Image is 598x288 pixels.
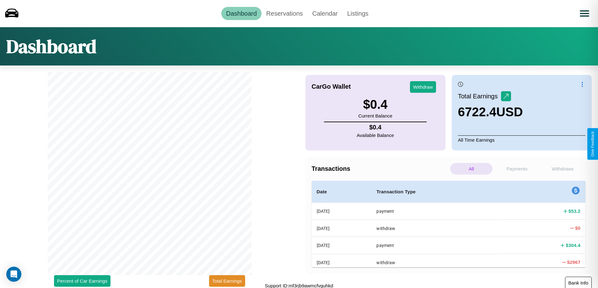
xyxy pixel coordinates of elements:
[308,7,342,20] a: Calendar
[376,188,493,196] h4: Transaction Type
[357,124,394,131] h4: $ 0.4
[317,188,367,196] h4: Date
[576,5,593,22] button: Open menu
[357,131,394,139] p: Available Balance
[221,7,261,20] a: Dashboard
[312,83,351,90] h4: CarGo Wallet
[575,225,580,231] h4: $ 0
[261,7,308,20] a: Reservations
[371,203,498,220] th: payment
[371,220,498,237] th: withdraw
[312,165,449,172] h4: Transactions
[371,237,498,254] th: payment
[312,237,372,254] th: [DATE]
[450,163,493,175] p: All
[568,208,580,214] h4: $ 53.2
[54,275,110,287] button: Percent of Car Earnings
[6,267,21,282] div: Open Intercom Messenger
[358,97,392,112] h3: $ 0.4
[590,131,595,157] div: Give Feedback
[410,81,436,93] button: Withdraw
[312,220,372,237] th: [DATE]
[458,135,585,144] p: All Time Earnings
[312,203,372,220] th: [DATE]
[371,254,498,271] th: withdraw
[458,91,501,102] p: Total Earnings
[209,275,245,287] button: Total Earnings
[342,7,373,20] a: Listings
[496,163,538,175] p: Payments
[312,254,372,271] th: [DATE]
[458,105,523,119] h3: 6722.4 USD
[358,112,392,120] p: Current Balance
[6,34,96,59] h1: Dashboard
[566,242,580,249] h4: $ 304.4
[541,163,584,175] p: Withdraws
[567,259,580,265] h4: $ 2967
